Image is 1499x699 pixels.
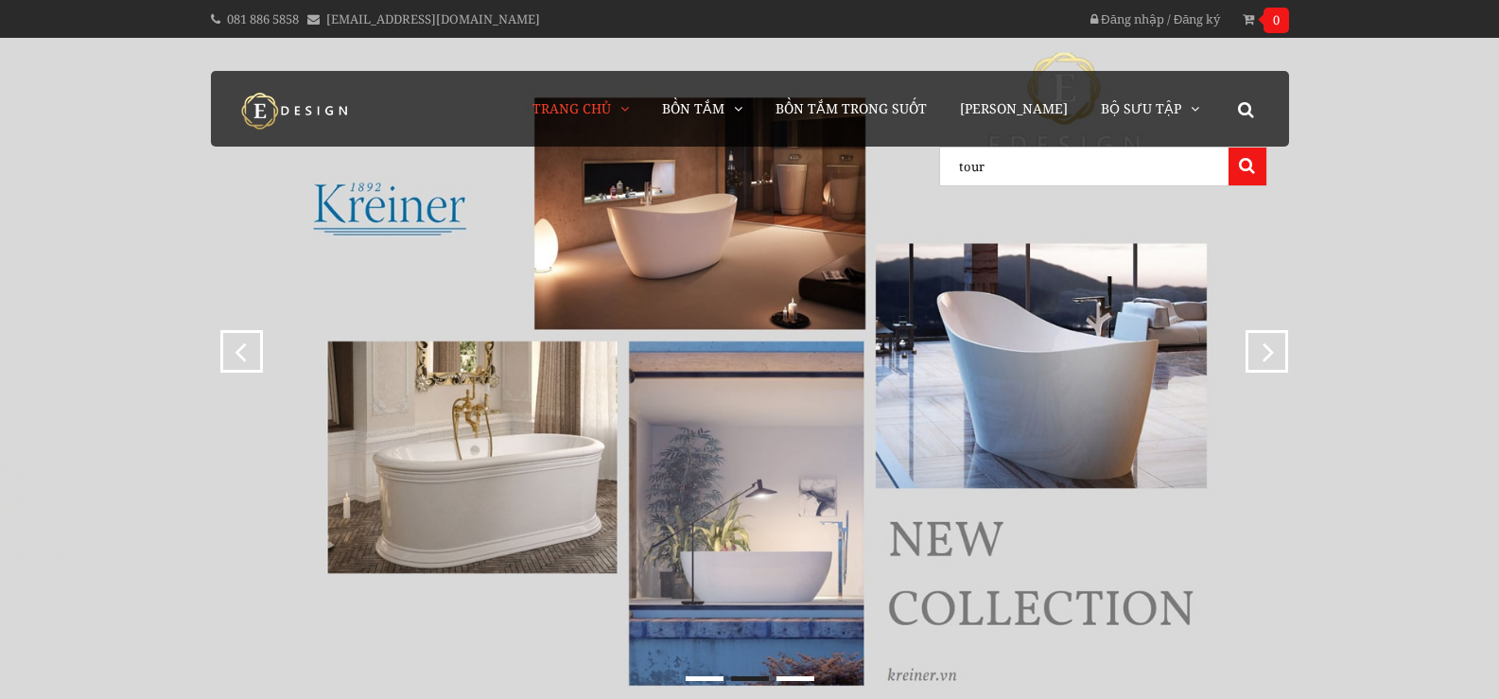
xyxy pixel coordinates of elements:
span: / [1167,10,1171,27]
a: 081 886 5858 [227,10,299,27]
a: [PERSON_NAME] [946,71,1082,147]
input: Tìm kiếm... [940,148,1224,185]
span: Bồn Tắm Trong Suốt [776,99,927,117]
a: Bồn Tắm [648,71,757,147]
span: [PERSON_NAME] [960,99,1068,117]
a: Bồn Tắm Trong Suốt [761,71,941,147]
span: Bộ Sưu Tập [1101,99,1181,117]
span: Bồn Tắm [662,99,724,117]
span: Trang chủ [532,99,611,117]
div: prev [225,330,249,354]
a: [EMAIL_ADDRESS][DOMAIN_NAME] [326,10,540,27]
a: Trang chủ [523,71,643,147]
span: 0 [1264,8,1289,33]
div: next [1250,330,1274,354]
a: Bộ Sưu Tập [1087,71,1213,147]
img: logo Kreiner Germany - Edesign Interior [225,92,367,130]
